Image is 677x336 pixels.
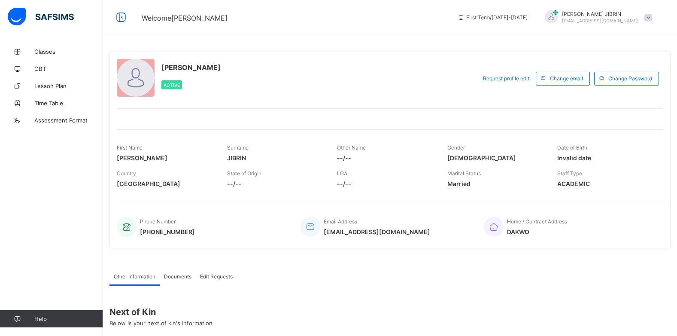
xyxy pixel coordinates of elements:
[164,273,191,280] span: Documents
[34,315,103,322] span: Help
[8,8,74,26] img: safsims
[227,170,261,177] span: State of Origin
[337,144,366,151] span: Other Name
[200,273,233,280] span: Edit Requests
[562,11,638,17] span: [PERSON_NAME] JIBRIN
[34,48,103,55] span: Classes
[117,180,214,187] span: [GEOGRAPHIC_DATA]
[227,144,249,151] span: Surname
[337,170,347,177] span: LGA
[34,65,103,72] span: CBT
[140,228,195,235] span: [PHONE_NUMBER]
[164,82,180,88] span: Active
[550,75,583,82] span: Change email
[608,75,652,82] span: Change Password
[117,154,214,162] span: [PERSON_NAME]
[227,180,325,187] span: --/--
[507,228,567,235] span: DAKWO
[562,18,638,23] span: [EMAIL_ADDRESS][DOMAIN_NAME]
[324,228,430,235] span: [EMAIL_ADDRESS][DOMAIN_NAME]
[140,218,176,225] span: Phone Number
[557,170,582,177] span: Staff Type
[161,63,221,72] span: [PERSON_NAME]
[34,82,103,89] span: Lesson Plan
[337,180,434,187] span: --/--
[447,144,465,151] span: Gender
[227,154,325,162] span: JIBRIN
[536,10,656,24] div: IBRAHIMJIBRIN
[114,273,155,280] span: Other Information
[117,144,143,151] span: First Name
[447,170,481,177] span: Marital Status
[458,14,528,21] span: session/term information
[109,320,213,327] span: Below is your next of kin's Information
[557,144,587,151] span: Date of Birth
[483,75,529,82] span: Request profile edit
[109,307,671,317] span: Next of Kin
[447,180,545,187] span: Married
[34,117,103,124] span: Assessment Format
[337,154,434,162] span: --/--
[324,218,357,225] span: Email Address
[117,170,136,177] span: Country
[507,218,567,225] span: Home / Contract Address
[557,154,655,162] span: Invalid date
[34,100,103,107] span: Time Table
[557,180,655,187] span: ACADEMIC
[142,14,228,22] span: Welcome [PERSON_NAME]
[447,154,545,162] span: [DEMOGRAPHIC_DATA]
